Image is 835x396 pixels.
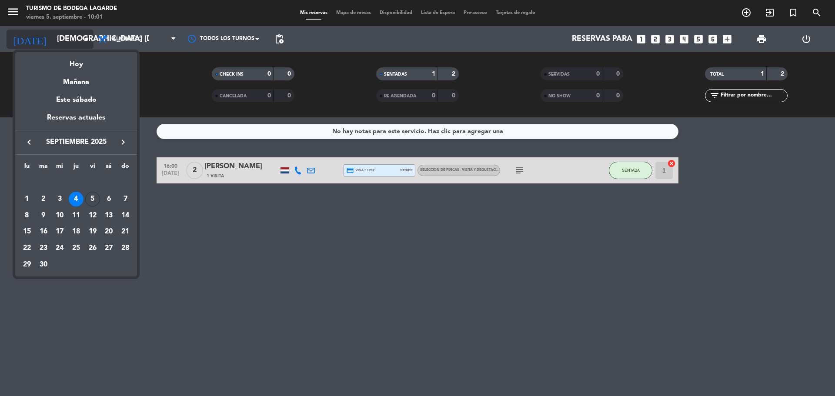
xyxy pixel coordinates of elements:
[117,191,134,207] td: 7 de septiembre de 2025
[35,256,52,273] td: 30 de septiembre de 2025
[52,192,67,206] div: 3
[15,112,137,130] div: Reservas actuales
[101,223,117,240] td: 20 de septiembre de 2025
[51,240,68,256] td: 24 de septiembre de 2025
[118,224,133,239] div: 21
[51,223,68,240] td: 17 de septiembre de 2025
[68,240,84,256] td: 25 de septiembre de 2025
[51,207,68,224] td: 10 de septiembre de 2025
[19,223,35,240] td: 15 de septiembre de 2025
[101,241,116,256] div: 27
[101,192,116,206] div: 6
[117,240,134,256] td: 28 de septiembre de 2025
[84,223,101,240] td: 19 de septiembre de 2025
[20,192,34,206] div: 1
[37,136,115,148] span: septiembre 2025
[118,137,128,147] i: keyboard_arrow_right
[51,191,68,207] td: 3 de septiembre de 2025
[52,224,67,239] div: 17
[19,161,35,175] th: lunes
[118,208,133,223] div: 14
[101,208,116,223] div: 13
[68,191,84,207] td: 4 de septiembre de 2025
[85,224,100,239] div: 19
[21,136,37,148] button: keyboard_arrow_left
[35,223,52,240] td: 16 de septiembre de 2025
[36,192,51,206] div: 2
[35,240,52,256] td: 23 de septiembre de 2025
[69,241,83,256] div: 25
[52,208,67,223] div: 10
[117,223,134,240] td: 21 de septiembre de 2025
[15,88,137,112] div: Este sábado
[101,240,117,256] td: 27 de septiembre de 2025
[35,191,52,207] td: 2 de septiembre de 2025
[69,192,83,206] div: 4
[19,174,134,191] td: SEP.
[101,161,117,175] th: sábado
[20,241,34,256] div: 22
[36,224,51,239] div: 16
[84,191,101,207] td: 5 de septiembre de 2025
[35,207,52,224] td: 9 de septiembre de 2025
[20,224,34,239] div: 15
[84,207,101,224] td: 12 de septiembre de 2025
[84,240,101,256] td: 26 de septiembre de 2025
[35,161,52,175] th: martes
[115,136,131,148] button: keyboard_arrow_right
[68,223,84,240] td: 18 de septiembre de 2025
[68,161,84,175] th: jueves
[15,70,137,88] div: Mañana
[20,208,34,223] div: 8
[117,207,134,224] td: 14 de septiembre de 2025
[118,192,133,206] div: 7
[85,241,100,256] div: 26
[68,207,84,224] td: 11 de septiembre de 2025
[85,192,100,206] div: 5
[117,161,134,175] th: domingo
[36,208,51,223] div: 9
[101,224,116,239] div: 20
[36,241,51,256] div: 23
[69,224,83,239] div: 18
[19,256,35,273] td: 29 de septiembre de 2025
[69,208,83,223] div: 11
[36,257,51,272] div: 30
[52,241,67,256] div: 24
[84,161,101,175] th: viernes
[85,208,100,223] div: 12
[24,137,34,147] i: keyboard_arrow_left
[118,241,133,256] div: 28
[20,257,34,272] div: 29
[101,191,117,207] td: 6 de septiembre de 2025
[51,161,68,175] th: miércoles
[101,207,117,224] td: 13 de septiembre de 2025
[15,52,137,70] div: Hoy
[19,240,35,256] td: 22 de septiembre de 2025
[19,207,35,224] td: 8 de septiembre de 2025
[19,191,35,207] td: 1 de septiembre de 2025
